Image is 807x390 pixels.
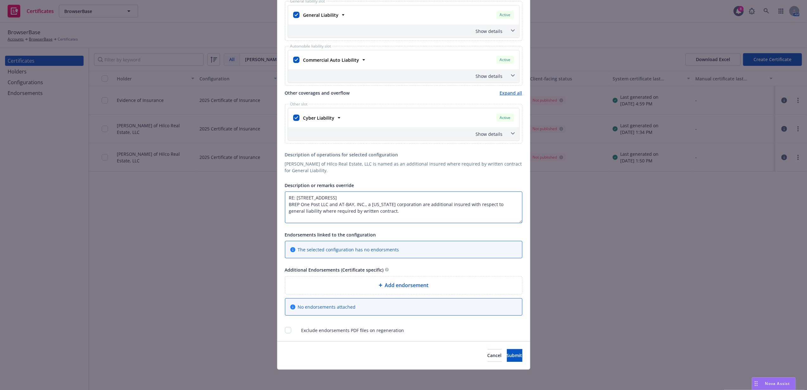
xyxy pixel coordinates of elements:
div: Add endorsement [285,276,522,294]
span: Active [499,12,512,18]
div: Show details [288,69,519,83]
span: Active [499,115,512,121]
span: Add endorsement [385,281,429,289]
button: Cancel [488,349,502,362]
span: Automobile liability slot [289,44,332,48]
span: Cancel [488,352,502,358]
div: Show details [289,131,503,137]
div: Show details [289,73,503,79]
span: Other coverages and overflow [285,90,350,96]
span: No endorsements attached [298,304,356,310]
div: [PERSON_NAME] of Hilco Real Estate, LLC is named as an additional insured where required by writt... [285,160,522,174]
strong: Cyber Liability [303,115,335,121]
div: Drag to move [752,378,760,390]
strong: General Liability [303,12,339,18]
span: Endorsements linked to the configuration [285,232,376,238]
button: Submit [507,349,522,362]
span: Description or remarks override [285,182,354,188]
strong: Commercial Auto Liability [303,57,359,63]
div: Show details [288,24,519,38]
span: The selected configuration has no endorsments [298,246,399,253]
div: Show details [289,28,503,35]
span: Nova Assist [765,381,790,386]
div: Description of operations for selected configuration [285,151,522,158]
span: Additional Endorsements (Certificate specific) [285,267,384,273]
span: Other slot [289,102,309,106]
a: Expand all [500,90,522,96]
span: Exclude endorsements PDF files on regeneration [301,327,404,334]
button: Nova Assist [752,377,796,390]
span: Active [499,57,512,63]
textarea: Input description [285,192,522,223]
div: Show details [288,127,519,141]
span: Submit [507,352,522,358]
